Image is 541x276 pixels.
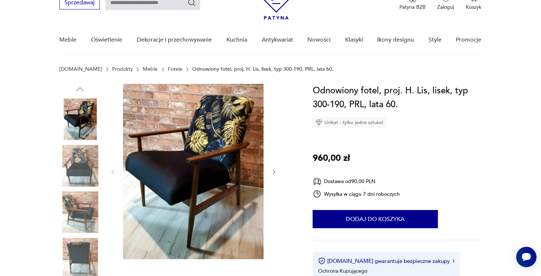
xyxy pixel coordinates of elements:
[313,177,321,186] img: Ikona dostawy
[91,26,122,54] a: Oświetlenie
[59,145,101,187] img: Zdjęcie produktu Odnowiony fotel, proj. H. Lis, lisek, typ 300-190, PRL, lata 60.
[345,26,363,54] a: Klasyki
[262,26,293,54] a: Antykwariat
[313,117,386,128] div: Unikat - tylko jedna sztuka!
[59,191,101,233] img: Zdjęcie produktu Odnowiony fotel, proj. H. Lis, lisek, typ 300-190, PRL, lata 60.
[123,84,264,259] img: Zdjęcie produktu Odnowiony fotel, proj. H. Lis, lisek, typ 300-190, PRL, lata 60.
[516,247,537,267] iframe: Smartsupp widget button
[313,84,482,112] h1: Odnowiony fotel, proj. H. Lis, lisek, typ 300-190, PRL, lata 60.
[112,66,133,72] a: Produkty
[316,119,322,126] img: Ikona diamentu
[59,1,100,6] a: Sprzedawaj
[226,26,247,54] a: Kuchnia
[59,98,101,140] img: Zdjęcie produktu Odnowiony fotel, proj. H. Lis, lisek, typ 300-190, PRL, lata 60.
[438,4,454,11] p: Zaloguj
[318,257,325,265] img: Ikona certyfikatu
[377,26,414,54] a: Ikony designu
[453,259,455,263] img: Ikona strzałki w prawo
[313,151,350,165] p: 960,00 zł
[313,177,400,186] div: Dostawa od 90,00 PLN
[143,66,158,72] a: Meble
[307,26,331,54] a: Nowości
[318,268,367,275] li: Ochrona Kupującego
[429,26,442,54] a: Style
[137,26,212,54] a: Dekoracje i przechowywanie
[466,4,482,11] p: Koszyk
[318,257,455,265] button: [DOMAIN_NAME] gwarantuje bezpieczne zakupy
[400,4,426,11] p: Patyna B2B
[313,190,400,198] div: Wysyłka w ciągu 7 dni roboczych
[59,66,102,72] a: [DOMAIN_NAME]
[456,26,482,54] a: Promocje
[59,26,76,54] a: Meble
[313,210,438,228] button: Dodaj do koszyka
[168,66,182,72] a: Fotele
[192,66,333,72] p: Odnowiony fotel, proj. H. Lis, lisek, typ 300-190, PRL, lata 60.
